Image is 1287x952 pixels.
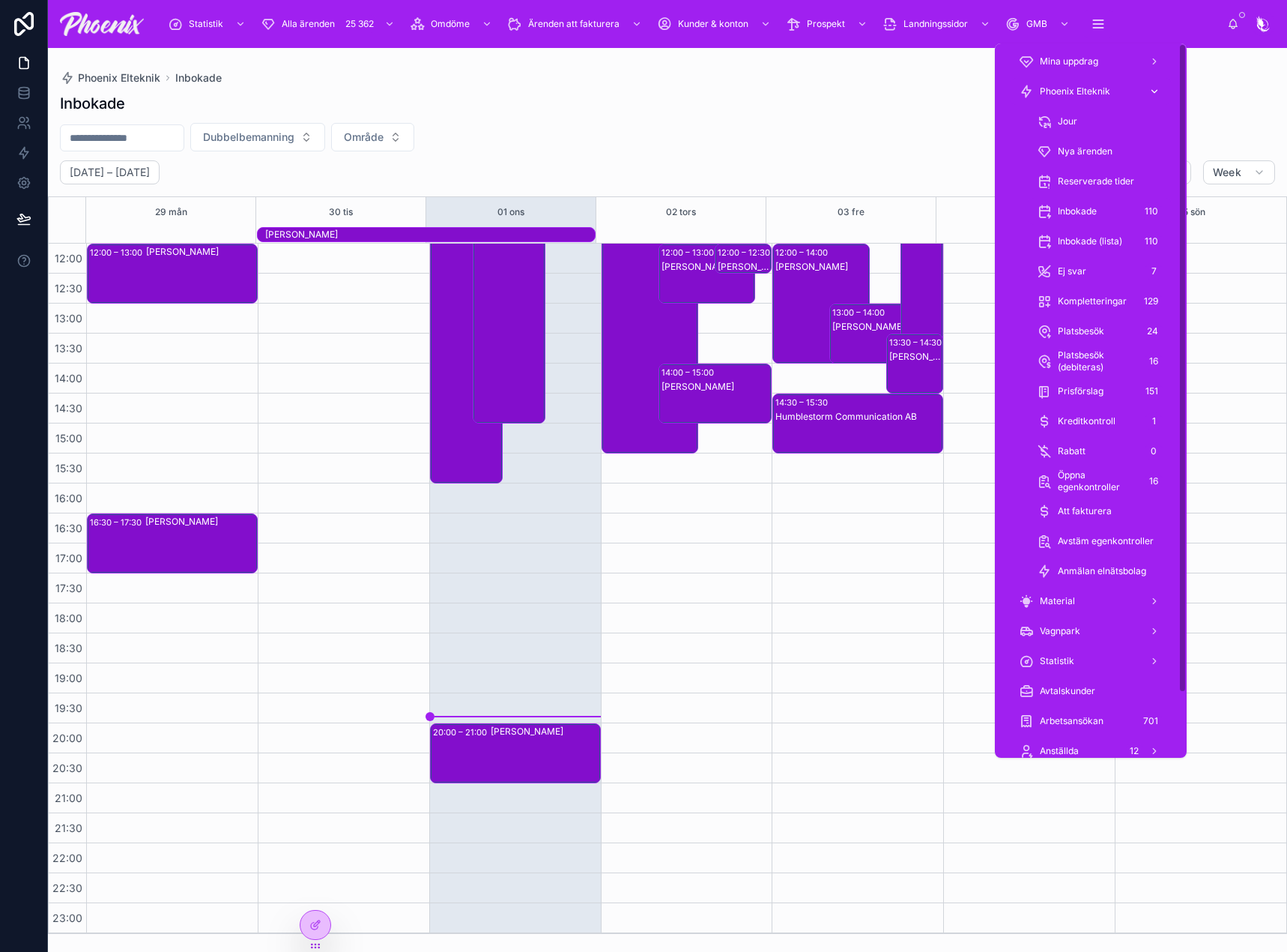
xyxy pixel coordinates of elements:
[1058,385,1103,397] span: Prisförslag
[1010,648,1172,675] a: Statistik
[1058,145,1112,157] span: Nya ärenden
[1141,382,1163,400] div: 151
[51,372,86,385] span: 14:00
[1040,85,1110,97] span: Phoenix Elteknik
[1010,738,1172,765] a: Anställda12
[1028,348,1172,375] a: Platsbesök (debiteras)16
[51,312,86,325] span: 13:00
[1058,505,1112,517] span: Att fakturera
[775,245,832,260] div: 12:00 – 14:00
[1058,235,1122,247] span: Inbokade (lista)
[51,702,86,714] span: 19:30
[1040,685,1095,697] span: Avtalskunder
[1040,625,1080,637] span: Vagnpark
[282,18,335,30] span: Alla ärenden
[1040,745,1079,757] span: Anställda
[503,10,649,37] a: Ärenden att fakturera
[1010,48,1172,75] a: Mina uppdrag
[190,123,325,151] button: Select Button
[1145,442,1163,460] div: 0
[1028,438,1172,465] a: Rabatt0
[661,245,718,260] div: 12:00 – 13:00
[1040,655,1074,667] span: Statistik
[1028,168,1172,195] a: Reserverade tider
[1028,498,1172,525] a: Att fakturera
[156,7,1227,40] div: scrollable content
[433,725,491,740] div: 20:00 – 21:00
[51,402,86,415] span: 14:30
[832,305,888,320] div: 13:00 – 14:00
[528,18,620,30] span: Ärenden att fakturera
[1028,528,1172,555] a: Avstäm egenkontroller
[88,244,257,303] div: 12:00 – 13:00[PERSON_NAME]
[832,321,924,333] div: [PERSON_NAME]
[1058,205,1097,217] span: Inbokade
[1010,708,1172,735] a: Arbetsansökan701
[903,18,968,30] span: Landningssidor
[51,492,86,504] span: 16:00
[431,724,600,783] div: 20:00 – 21:00[PERSON_NAME]
[49,852,86,864] span: 22:00
[1028,318,1172,345] a: Platsbesök24
[1145,352,1163,370] div: 16
[1213,166,1241,179] span: Week
[491,726,599,738] div: [PERSON_NAME]
[775,261,867,273] div: [PERSON_NAME]
[807,18,845,30] span: Prospekt
[49,882,86,894] span: 22:30
[49,732,86,744] span: 20:00
[659,244,754,303] div: 12:00 – 13:00[PERSON_NAME]
[1010,78,1172,105] a: Phoenix Elteknik
[1028,468,1172,495] a: Öppna egenkontroller16
[329,197,353,227] button: 30 tis
[51,252,86,265] span: 12:00
[661,381,771,393] div: [PERSON_NAME]
[1040,55,1098,67] span: Mina uppdrag
[60,93,125,114] h1: Inbokade
[1040,595,1075,607] span: Material
[1028,558,1172,585] a: Anmälan elnätsbolag
[773,394,942,453] div: 14:30 – 15:30Humblestorm Communication AB
[78,70,160,85] span: Phoenix Elteknik
[878,10,998,37] a: Landningssidor
[49,912,86,924] span: 23:00
[145,516,256,528] div: [PERSON_NAME]
[52,462,86,475] span: 15:30
[1145,412,1163,430] div: 1
[52,432,86,445] span: 15:00
[70,165,150,180] h2: [DATE] – [DATE]
[51,792,86,804] span: 21:00
[189,18,223,30] span: Statistik
[838,197,864,227] button: 03 fre
[1058,445,1085,457] span: Rabatt
[1177,197,1205,227] button: 05 sön
[175,70,222,85] span: Inbokade
[775,411,942,423] div: Humblestorm Communication AB
[1040,715,1103,727] span: Arbetsansökan
[49,762,86,774] span: 20:30
[666,197,696,227] div: 02 tors
[1140,232,1163,250] div: 110
[1010,678,1172,705] a: Avtalskunder
[661,365,718,380] div: 14:00 – 15:00
[1058,535,1154,547] span: Avstäm egenkontroller
[781,10,875,37] a: Prospekt
[1139,712,1163,730] div: 701
[431,4,502,483] div: 08:00 – 16:00: Robin Lindholm
[659,364,772,423] div: 14:00 – 15:00[PERSON_NAME]
[331,123,414,151] button: Select Button
[497,197,524,227] button: 01 ons
[88,514,257,573] div: 16:30 – 17:30[PERSON_NAME]
[155,197,187,227] button: 29 mån
[1058,415,1115,427] span: Kreditkontroll
[661,261,754,273] div: [PERSON_NAME]
[52,582,86,594] span: 17:30
[889,351,942,363] div: [PERSON_NAME]
[51,342,86,355] span: 13:30
[256,10,402,37] a: Alla ärenden25 362
[52,552,86,564] span: 17:00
